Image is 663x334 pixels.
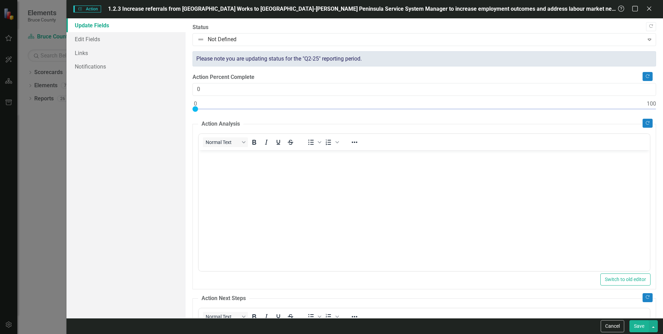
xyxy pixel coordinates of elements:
[323,312,340,322] div: Numbered list
[305,312,322,322] div: Bullet list
[206,139,240,145] span: Normal Text
[248,137,260,147] button: Bold
[192,24,656,31] label: Status
[206,314,240,319] span: Normal Text
[349,137,360,147] button: Reveal or hide additional toolbar items
[203,137,248,147] button: Block Normal Text
[192,51,656,67] div: Please note you are updating status for the "Q2-25" reporting period.
[285,137,296,147] button: Strikethrough
[198,120,243,128] legend: Action Analysis
[260,137,272,147] button: Italic
[305,137,322,147] div: Bullet list
[66,18,186,32] a: Update Fields
[66,46,186,60] a: Links
[260,312,272,322] button: Italic
[272,137,284,147] button: Underline
[601,320,624,332] button: Cancel
[66,32,186,46] a: Edit Fields
[600,273,651,286] button: Switch to old editor
[349,312,360,322] button: Reveal or hide additional toolbar items
[285,312,296,322] button: Strikethrough
[199,150,650,271] iframe: Rich Text Area
[108,6,622,12] span: 1.2.3 Increase referrals from [GEOGRAPHIC_DATA] Works to [GEOGRAPHIC_DATA]-[PERSON_NAME] Peninsul...
[192,73,656,81] label: Action Percent Complete
[629,320,649,332] button: Save
[272,312,284,322] button: Underline
[203,312,248,322] button: Block Normal Text
[248,312,260,322] button: Bold
[73,6,101,12] span: Action
[198,295,249,303] legend: Action Next Steps
[323,137,340,147] div: Numbered list
[66,60,186,73] a: Notifications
